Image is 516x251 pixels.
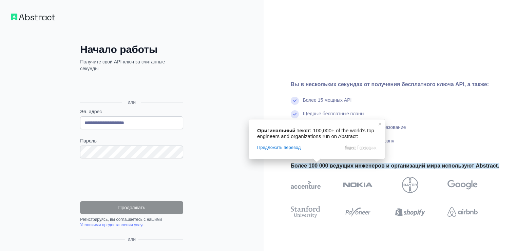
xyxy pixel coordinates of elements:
[303,111,364,116] ya-tr-span: Щедрые бесплатные планы
[118,204,145,211] ya-tr-span: Продолжать
[291,177,321,193] img: акцентировать
[291,205,321,219] img: стэнфордский университет
[291,163,499,169] ya-tr-span: Более 100 000 ведущих инженеров и организаций мира используют Abstract.
[343,177,373,193] img: nokia
[343,205,373,219] img: платежный агент
[11,14,55,20] img: Рабочий процесс
[447,177,477,193] img: Google
[257,144,301,151] span: Предложить перевод
[77,79,185,94] iframe: Кнопка «Войти с помощью аккаунта Google»
[257,128,312,133] span: Оригинальный текст:
[303,97,352,103] ya-tr-span: Более 15 мощных API
[125,236,138,243] span: или
[291,110,299,118] img: отметьте галочкой
[144,223,145,227] ya-tr-span: .
[257,128,376,139] span: 100,000+ of the world's top engineers and organizations run on Abstract:
[395,205,425,219] img: Shopify
[291,97,299,105] img: отметьте галочкой
[291,81,489,87] ya-tr-span: Вы в нескольких секундах от получения бесплатного ключа API, а также:
[128,99,136,105] ya-tr-span: или
[80,201,183,214] button: Продолжать
[447,205,477,219] img: airbnb
[80,138,97,143] ya-tr-span: Пароль
[80,217,162,222] ya-tr-span: Регистрируясь, вы соглашаетесь с нашими
[402,177,418,193] img: байер
[80,59,165,71] ya-tr-span: Получите свой API-ключ за считанные секунды
[80,109,102,114] ya-tr-span: Эл. адрес
[80,223,144,227] a: Условиями предоставления услуг
[80,44,157,55] ya-tr-span: Начало работы
[303,124,406,130] ya-tr-span: Прозрачное и справедливое ценообразование
[80,167,183,193] iframe: Рекапча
